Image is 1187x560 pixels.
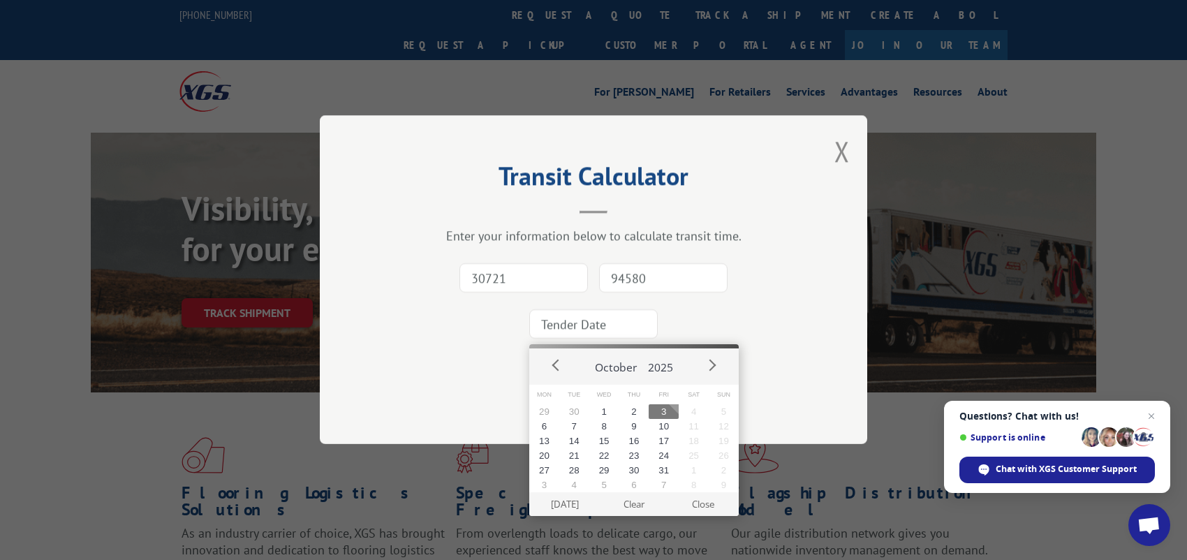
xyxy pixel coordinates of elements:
button: 18 [679,434,709,448]
button: 12 [709,419,739,434]
span: Sun [709,385,739,405]
input: Dest. Zip [599,264,728,293]
button: 5 [589,478,619,492]
span: Thu [619,385,649,405]
h2: Transit Calculator [390,166,797,193]
button: 1 [679,463,709,478]
button: 23 [619,448,649,463]
button: [DATE] [530,492,599,516]
div: Chat with XGS Customer Support [959,457,1155,483]
button: 29 [589,463,619,478]
span: Wed [589,385,619,405]
button: 6 [619,478,649,492]
button: 13 [529,434,559,448]
button: 17 [649,434,679,448]
button: 9 [709,478,739,492]
button: 29 [529,404,559,419]
button: Clear [599,492,668,516]
button: 28 [559,463,589,478]
button: 3 [649,404,679,419]
button: 4 [559,478,589,492]
button: 19 [709,434,739,448]
button: 21 [559,448,589,463]
button: 11 [679,419,709,434]
button: 2 [709,463,739,478]
button: Close modal [834,133,850,170]
span: Sat [679,385,709,405]
button: 20 [529,448,559,463]
span: Support is online [959,432,1077,443]
div: Enter your information below to calculate transit time. [390,228,797,244]
button: 2025 [642,348,679,381]
span: Mon [529,385,559,405]
button: Prev [546,355,567,376]
button: 30 [559,404,589,419]
button: 2 [619,404,649,419]
span: Chat with XGS Customer Support [996,463,1137,476]
button: 8 [679,478,709,492]
button: 4 [679,404,709,419]
button: 14 [559,434,589,448]
span: Questions? Chat with us! [959,411,1155,422]
button: 7 [559,419,589,434]
button: 6 [529,419,559,434]
button: 31 [649,463,679,478]
button: 9 [619,419,649,434]
button: 8 [589,419,619,434]
button: 27 [529,463,559,478]
button: 30 [619,463,649,478]
span: Tue [559,385,589,405]
input: Tender Date [529,310,658,339]
button: 1 [589,404,619,419]
button: 5 [709,404,739,419]
button: October [589,348,642,381]
button: 24 [649,448,679,463]
button: 16 [619,434,649,448]
div: Open chat [1128,504,1170,546]
input: Origin Zip [459,264,588,293]
button: 15 [589,434,619,448]
button: Close [668,492,737,516]
span: Close chat [1143,408,1160,425]
button: 3 [529,478,559,492]
button: 26 [709,448,739,463]
span: Fri [649,385,679,405]
button: 10 [649,419,679,434]
button: 25 [679,448,709,463]
button: 7 [649,478,679,492]
button: 22 [589,448,619,463]
button: Next [701,355,722,376]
